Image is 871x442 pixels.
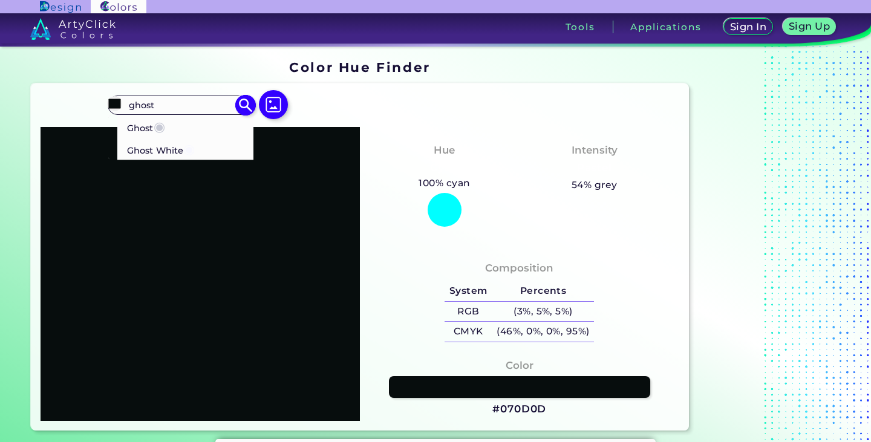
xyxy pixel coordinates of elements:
h5: Sign In [732,22,765,31]
h5: Percents [492,281,595,301]
p: Ghost White [127,138,195,160]
h1: Color Hue Finder [289,58,430,76]
h3: Cyan [425,161,464,175]
iframe: Advertisement [694,55,845,435]
img: logo_artyclick_colors_white.svg [30,18,116,40]
h5: System [445,281,492,301]
h5: Sign Up [791,22,828,31]
h4: Intensity [572,141,618,159]
h4: Composition [485,259,553,277]
a: Sign In [726,19,771,34]
h3: Tools [566,22,595,31]
h5: 100% cyan [414,175,475,191]
p: Ghost [127,115,165,138]
span: ◉ [183,141,195,157]
h5: (46%, 0%, 0%, 95%) [492,322,595,342]
h5: CMYK [445,322,492,342]
input: type color.. [125,97,237,114]
h3: #070D0D [492,402,546,417]
h5: 54% grey [572,177,618,193]
h4: Color [506,357,533,374]
h5: (3%, 5%, 5%) [492,302,595,322]
h3: Applications [630,22,701,31]
span: ◉ [154,119,165,134]
h3: Pastel [572,161,617,175]
img: icon picture [259,90,288,119]
img: icon search [235,95,256,116]
a: Sign Up [785,19,833,34]
h5: RGB [445,302,492,322]
img: ArtyClick Design logo [40,1,80,13]
h4: Hue [434,141,455,159]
